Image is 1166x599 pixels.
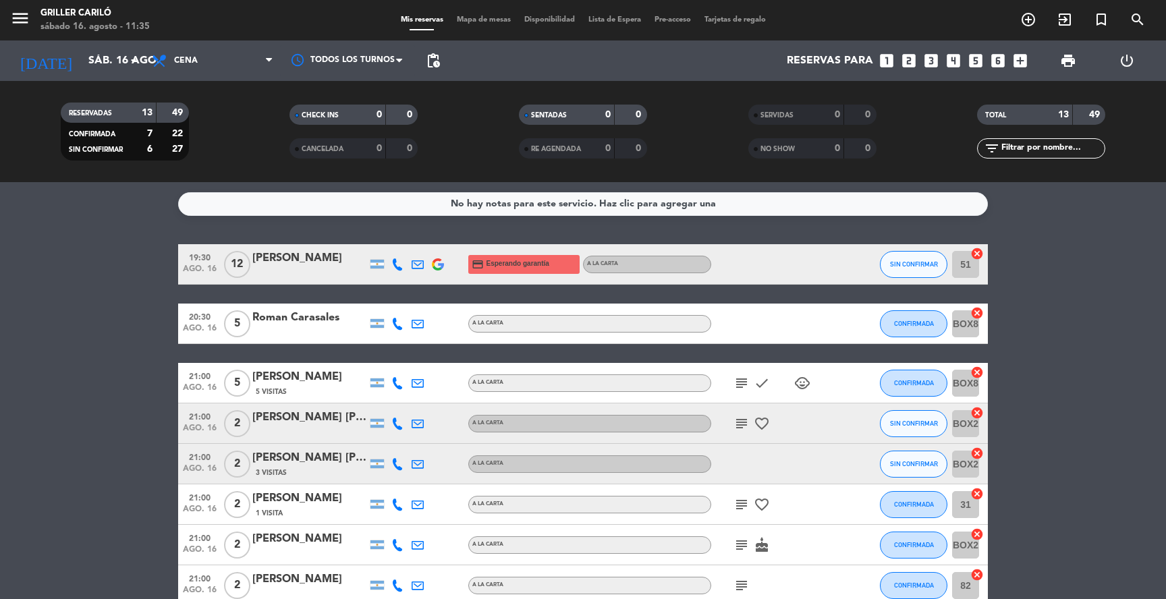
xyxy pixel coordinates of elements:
[252,409,367,426] div: [PERSON_NAME] [PERSON_NAME]
[922,52,940,69] i: looks_3
[970,406,984,420] i: cancel
[407,144,415,153] strong: 0
[1000,141,1105,156] input: Filtrar por nombre...
[794,375,810,391] i: child_care
[989,52,1007,69] i: looks_6
[252,368,367,386] div: [PERSON_NAME]
[787,55,873,67] span: Reservas para
[865,144,873,153] strong: 0
[970,306,984,320] i: cancel
[224,451,250,478] span: 2
[183,530,217,545] span: 21:00
[970,527,984,541] i: cancel
[984,140,1000,156] i: filter_list
[878,52,895,69] i: looks_one
[531,112,567,119] span: SENTADAS
[733,577,750,594] i: subject
[224,572,250,599] span: 2
[183,408,217,424] span: 21:00
[126,53,142,69] i: arrow_drop_down
[224,532,250,559] span: 2
[1058,110,1069,119] strong: 13
[183,264,217,280] span: ago. 16
[472,380,503,385] span: A LA CARTA
[1089,110,1103,119] strong: 49
[40,20,150,34] div: sábado 16. agosto - 11:35
[252,530,367,548] div: [PERSON_NAME]
[224,491,250,518] span: 2
[183,570,217,586] span: 21:00
[183,383,217,399] span: ago. 16
[754,537,770,553] i: cake
[142,108,152,117] strong: 13
[432,258,444,270] img: google-logo.png
[302,112,339,119] span: CHECK INS
[880,532,947,559] button: CONFIRMADA
[472,461,503,466] span: A LA CARTA
[183,449,217,464] span: 21:00
[1011,52,1029,69] i: add_box
[754,375,770,391] i: check
[890,260,938,268] span: SIN CONFIRMAR
[1097,40,1156,81] div: LOG OUT
[256,467,287,478] span: 3 Visitas
[256,508,283,519] span: 1 Visita
[377,144,382,153] strong: 0
[183,308,217,324] span: 20:30
[880,310,947,337] button: CONFIRMADA
[894,379,934,387] span: CONFIRMADA
[252,571,367,588] div: [PERSON_NAME]
[880,251,947,278] button: SIN CONFIRMAR
[894,541,934,548] span: CONFIRMADA
[698,16,773,24] span: Tarjetas de regalo
[172,129,186,138] strong: 22
[183,489,217,505] span: 21:00
[69,146,123,153] span: SIN CONFIRMAR
[890,420,938,427] span: SIN CONFIRMAR
[894,581,934,589] span: CONFIRMADA
[582,16,648,24] span: Lista de Espera
[733,537,750,553] i: subject
[754,416,770,432] i: favorite_border
[970,247,984,260] i: cancel
[1060,53,1076,69] span: print
[377,110,382,119] strong: 0
[472,320,503,326] span: A LA CARTA
[970,568,984,581] i: cancel
[754,496,770,513] i: favorite_border
[450,16,518,24] span: Mapa de mesas
[224,251,250,278] span: 12
[894,501,934,508] span: CONFIRMADA
[10,8,30,33] button: menu
[733,416,750,432] i: subject
[172,108,186,117] strong: 49
[252,250,367,267] div: [PERSON_NAME]
[890,460,938,467] span: SIN CONFIRMAR
[1130,11,1146,28] i: search
[183,368,217,383] span: 21:00
[880,572,947,599] button: CONFIRMADA
[224,310,250,337] span: 5
[472,542,503,547] span: A LA CARTA
[10,46,82,76] i: [DATE]
[880,410,947,437] button: SIN CONFIRMAR
[394,16,450,24] span: Mis reservas
[587,261,618,266] span: A LA CARTA
[40,7,150,20] div: Griller Cariló
[252,309,367,326] div: Roman Carasales
[967,52,984,69] i: looks_5
[302,146,343,152] span: CANCELADA
[69,131,115,138] span: CONFIRMADA
[407,110,415,119] strong: 0
[472,258,484,270] i: credit_card
[252,449,367,467] div: [PERSON_NAME] [PERSON_NAME]
[472,420,503,426] span: A LA CARTA
[472,501,503,507] span: A LA CARTA
[10,8,30,28] i: menu
[147,129,152,138] strong: 7
[835,110,840,119] strong: 0
[224,370,250,397] span: 5
[880,491,947,518] button: CONFIRMADA
[425,53,441,69] span: pending_actions
[835,144,840,153] strong: 0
